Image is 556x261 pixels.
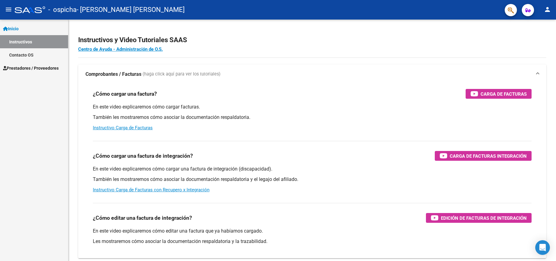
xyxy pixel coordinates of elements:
[93,238,532,245] p: Les mostraremos cómo asociar la documentación respaldatoria y la trazabilidad.
[544,6,551,13] mat-icon: person
[3,25,19,32] span: Inicio
[435,151,532,161] button: Carga de Facturas Integración
[93,228,532,234] p: En este video explicaremos cómo editar una factura que ya habíamos cargado.
[143,71,220,78] span: (haga click aquí para ver los tutoriales)
[450,152,527,160] span: Carga de Facturas Integración
[5,6,12,13] mat-icon: menu
[535,240,550,255] div: Open Intercom Messenger
[93,114,532,121] p: También les mostraremos cómo asociar la documentación respaldatoria.
[93,187,209,193] a: Instructivo Carga de Facturas con Recupero x Integración
[466,89,532,99] button: Carga de Facturas
[78,46,163,52] a: Centro de Ayuda - Administración de O.S.
[93,90,157,98] h3: ¿Cómo cargar una factura?
[426,213,532,223] button: Edición de Facturas de integración
[78,84,546,258] div: Comprobantes / Facturas (haga click aquí para ver los tutoriales)
[3,65,59,72] span: Prestadores / Proveedores
[78,64,546,84] mat-expansion-panel-header: Comprobantes / Facturas (haga click aquí para ver los tutoriales)
[85,71,141,78] strong: Comprobantes / Facturas
[93,166,532,172] p: En este video explicaremos cómo cargar una factura de integración (discapacidad).
[93,214,192,222] h3: ¿Cómo editar una factura de integración?
[93,125,153,130] a: Instructivo Carga de Facturas
[93,176,532,183] p: También les mostraremos cómo asociar la documentación respaldatoria y el legajo del afiliado.
[481,90,527,98] span: Carga de Facturas
[48,3,77,17] span: - ospicha
[441,214,527,222] span: Edición de Facturas de integración
[93,104,532,110] p: En este video explicaremos cómo cargar facturas.
[93,152,193,160] h3: ¿Cómo cargar una factura de integración?
[78,34,546,46] h2: Instructivos y Video Tutoriales SAAS
[77,3,185,17] span: - [PERSON_NAME] [PERSON_NAME]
